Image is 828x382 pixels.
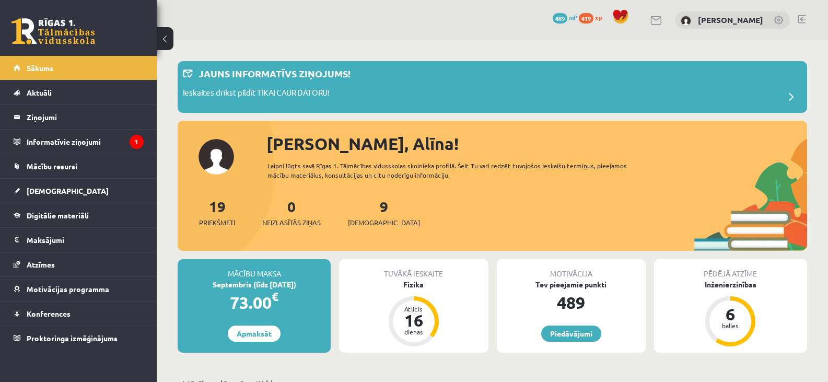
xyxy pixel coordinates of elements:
[199,197,235,228] a: 19Priekšmeti
[553,13,577,21] a: 489 mP
[27,186,109,195] span: [DEMOGRAPHIC_DATA]
[654,279,807,290] div: Inženierzinības
[339,279,488,290] div: Fizika
[178,279,331,290] div: Septembris (līdz [DATE])
[272,289,278,304] span: €
[27,309,71,318] span: Konferences
[183,87,330,101] p: Ieskaites drīkst pildīt TIKAI CAUR DATORU!
[14,80,144,105] a: Aktuāli
[27,333,118,343] span: Proktoringa izmēģinājums
[348,197,420,228] a: 9[DEMOGRAPHIC_DATA]
[14,228,144,252] a: Maksājumi
[497,279,646,290] div: Tev pieejamie punkti
[681,16,691,26] img: Alīna Pugačova
[178,259,331,279] div: Mācību maksa
[579,13,607,21] a: 419 xp
[130,135,144,149] i: 1
[595,13,602,21] span: xp
[266,131,807,156] div: [PERSON_NAME], Alīna!
[262,217,321,228] span: Neizlasītās ziņas
[698,15,763,25] a: [PERSON_NAME]
[398,329,429,335] div: dienas
[27,88,52,97] span: Aktuāli
[654,259,807,279] div: Pēdējā atzīme
[27,130,144,154] legend: Informatīvie ziņojumi
[27,63,53,73] span: Sākums
[497,259,646,279] div: Motivācija
[14,277,144,301] a: Motivācijas programma
[553,13,567,24] span: 489
[497,290,646,315] div: 489
[14,302,144,326] a: Konferences
[199,66,351,80] p: Jauns informatīvs ziņojums!
[183,66,802,108] a: Jauns informatīvs ziņojums! Ieskaites drīkst pildīt TIKAI CAUR DATORU!
[339,279,488,348] a: Fizika Atlicis 16 dienas
[348,217,420,228] span: [DEMOGRAPHIC_DATA]
[541,326,601,342] a: Piedāvājumi
[267,161,645,180] div: Laipni lūgts savā Rīgas 1. Tālmācības vidusskolas skolnieka profilā. Šeit Tu vari redzēt tuvojošo...
[27,161,77,171] span: Mācību resursi
[14,179,144,203] a: [DEMOGRAPHIC_DATA]
[14,154,144,178] a: Mācību resursi
[14,130,144,154] a: Informatīvie ziņojumi1
[27,284,109,294] span: Motivācijas programma
[27,105,144,129] legend: Ziņojumi
[579,13,593,24] span: 419
[27,228,144,252] legend: Maksājumi
[27,211,89,220] span: Digitālie materiāli
[14,326,144,350] a: Proktoringa izmēģinājums
[199,217,235,228] span: Priekšmeti
[715,322,746,329] div: balles
[14,203,144,227] a: Digitālie materiāli
[569,13,577,21] span: mP
[11,18,95,44] a: Rīgas 1. Tālmācības vidusskola
[14,56,144,80] a: Sākums
[339,259,488,279] div: Tuvākā ieskaite
[398,306,429,312] div: Atlicis
[27,260,55,269] span: Atzīmes
[14,105,144,129] a: Ziņojumi
[715,306,746,322] div: 6
[262,197,321,228] a: 0Neizlasītās ziņas
[228,326,281,342] a: Apmaksāt
[398,312,429,329] div: 16
[654,279,807,348] a: Inženierzinības 6 balles
[14,252,144,276] a: Atzīmes
[178,290,331,315] div: 73.00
